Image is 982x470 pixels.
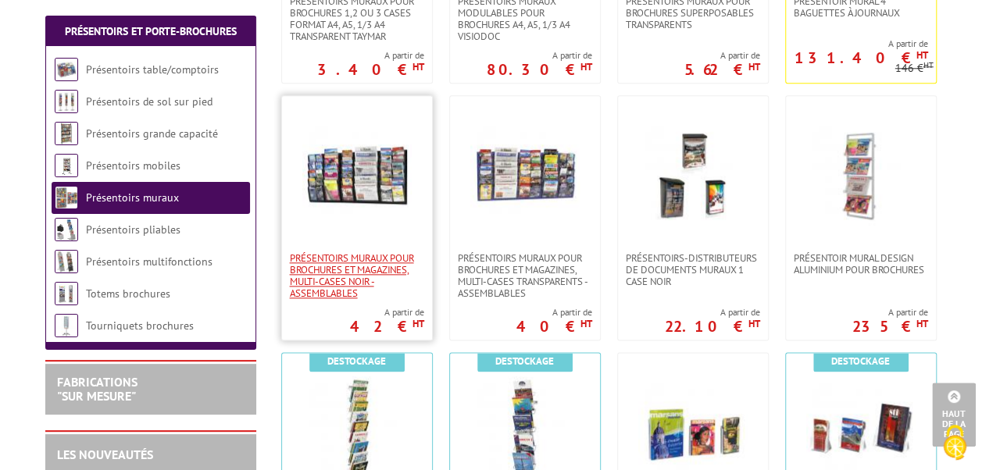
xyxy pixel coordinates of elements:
[412,317,424,330] sup: HT
[55,282,78,305] img: Totems brochures
[618,252,768,287] a: PRÉSENTOIRS-DISTRIBUTEURS DE DOCUMENTS MURAUX 1 CASE NOIR
[487,49,592,62] span: A partir de
[580,317,592,330] sup: HT
[487,65,592,74] p: 80.30 €
[86,190,179,205] a: Présentoirs muraux
[450,252,600,299] a: PRÉSENTOIRS MURAUX POUR BROCHURES ET MAGAZINES, MULTI-CASES TRANSPARENTS - ASSEMBLABLES
[86,158,180,173] a: Présentoirs mobiles
[516,322,592,331] p: 40 €
[665,322,760,331] p: 22.10 €
[57,447,153,462] a: LES NOUVEAUTÉS
[55,90,78,113] img: Présentoirs de sol sur pied
[57,374,137,404] a: FABRICATIONS"Sur Mesure"
[748,317,760,330] sup: HT
[55,154,78,177] img: Présentoirs mobiles
[927,417,982,470] button: Cookies (fenêtre modale)
[55,186,78,209] img: Présentoirs muraux
[86,223,180,237] a: Présentoirs pliables
[806,119,916,229] img: PRÉSENTOIR MURAL DESIGN ALUMINIUM POUR BROCHURES
[852,322,928,331] p: 235 €
[317,49,424,62] span: A partir de
[302,119,412,229] img: PRÉSENTOIRS MURAUX POUR BROCHURES ET MAGAZINES, MULTI-CASES NOIR - ASSEMBLABLES
[626,252,760,287] span: PRÉSENTOIRS-DISTRIBUTEURS DE DOCUMENTS MURAUX 1 CASE NOIR
[55,58,78,81] img: Présentoirs table/comptoirs
[786,37,928,50] span: A partir de
[932,383,976,447] a: Haut de la page
[65,24,237,38] a: Présentoirs et Porte-brochures
[470,119,580,229] img: PRÉSENTOIRS MURAUX POUR BROCHURES ET MAGAZINES, MULTI-CASES TRANSPARENTS - ASSEMBLABLES
[350,322,424,331] p: 42 €
[916,317,928,330] sup: HT
[794,252,928,276] span: PRÉSENTOIR MURAL DESIGN ALUMINIUM POUR BROCHURES
[795,53,928,62] p: 131.40 €
[55,122,78,145] img: Présentoirs grande capacité
[86,62,219,77] a: Présentoirs table/comptoirs
[290,252,424,299] span: PRÉSENTOIRS MURAUX POUR BROCHURES ET MAGAZINES, MULTI-CASES NOIR - ASSEMBLABLES
[786,252,936,276] a: PRÉSENTOIR MURAL DESIGN ALUMINIUM POUR BROCHURES
[282,252,432,299] a: PRÉSENTOIRS MURAUX POUR BROCHURES ET MAGAZINES, MULTI-CASES NOIR - ASSEMBLABLES
[327,354,386,368] b: Destockage
[458,252,592,299] span: PRÉSENTOIRS MURAUX POUR BROCHURES ET MAGAZINES, MULTI-CASES TRANSPARENTS - ASSEMBLABLES
[852,306,928,319] span: A partir de
[495,354,554,368] b: Destockage
[916,48,928,62] sup: HT
[86,287,170,301] a: Totems brochures
[748,60,760,73] sup: HT
[684,65,760,74] p: 5.62 €
[935,423,974,462] img: Cookies (fenêtre modale)
[665,306,760,319] span: A partir de
[895,62,934,74] p: 146 €
[831,354,890,368] b: Destockage
[516,306,592,319] span: A partir de
[86,94,212,109] a: Présentoirs de sol sur pied
[86,126,218,141] a: Présentoirs grande capacité
[350,306,424,319] span: A partir de
[580,60,592,73] sup: HT
[86,255,212,269] a: Présentoirs multifonctions
[923,59,934,70] sup: HT
[55,218,78,241] img: Présentoirs pliables
[317,65,424,74] p: 3.40 €
[684,49,760,62] span: A partir de
[638,119,748,229] img: PRÉSENTOIRS-DISTRIBUTEURS DE DOCUMENTS MURAUX 1 CASE NOIR
[86,319,194,333] a: Tourniquets brochures
[412,60,424,73] sup: HT
[55,314,78,337] img: Tourniquets brochures
[55,250,78,273] img: Présentoirs multifonctions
